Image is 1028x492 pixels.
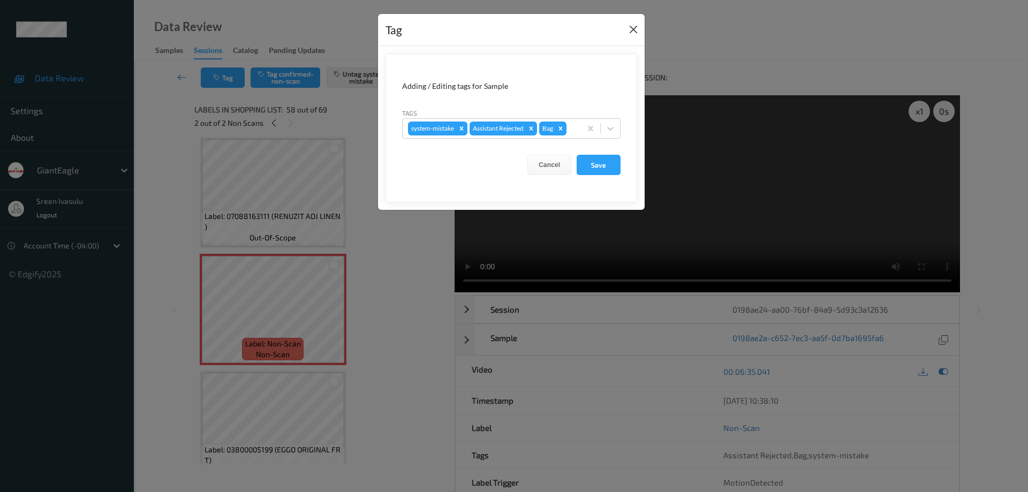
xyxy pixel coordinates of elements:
[385,21,402,39] div: Tag
[539,122,555,135] div: Bag
[402,108,417,118] label: Tags
[525,122,537,135] div: Remove Assistant Rejected
[456,122,467,135] div: Remove system-mistake
[527,155,571,175] button: Cancel
[626,22,641,37] button: Close
[577,155,621,175] button: Save
[408,122,456,135] div: system-mistake
[402,81,621,92] div: Adding / Editing tags for Sample
[470,122,525,135] div: Assistant Rejected
[555,122,566,135] div: Remove Bag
